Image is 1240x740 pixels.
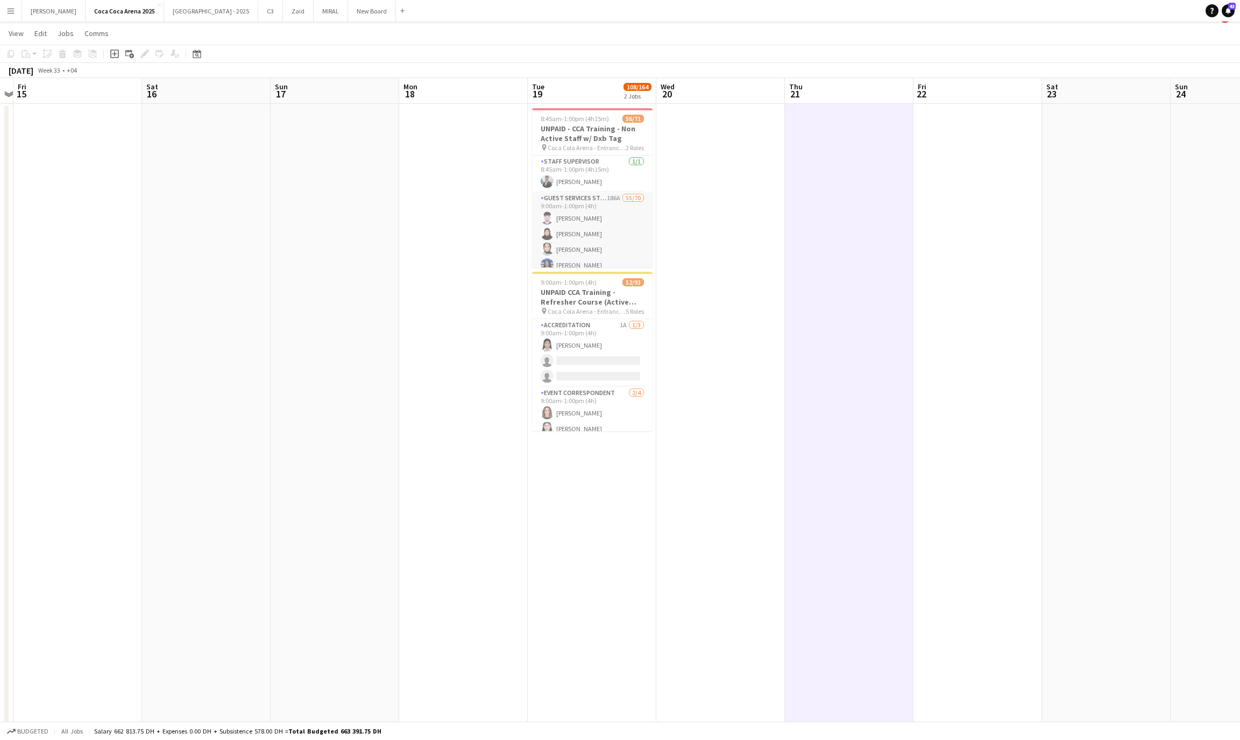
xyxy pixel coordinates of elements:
[661,82,675,91] span: Wed
[659,88,675,100] span: 20
[626,144,644,152] span: 2 Roles
[548,307,626,315] span: Coca Cola Arena - Entrance F
[18,82,26,91] span: Fri
[36,66,62,74] span: Week 33
[5,725,50,737] button: Budgeted
[1175,82,1188,91] span: Sun
[9,29,24,38] span: View
[67,66,77,74] div: +04
[348,1,396,22] button: New Board
[4,26,28,40] a: View
[402,88,417,100] span: 18
[532,108,653,267] app-job-card: 8:45am-1:00pm (4h15m)56/71UNPAID - CCA Training - Non Active Staff w/ Dxb Tag Coca Cola Arena - E...
[541,278,597,286] span: 9:00am-1:00pm (4h)
[532,272,653,431] app-job-card: 9:00am-1:00pm (4h)52/93UNPAID CCA Training - Refresher Course (Active Staff) Coca Cola Arena - En...
[34,29,47,38] span: Edit
[16,88,26,100] span: 15
[403,82,417,91] span: Mon
[84,29,109,38] span: Comms
[275,82,288,91] span: Sun
[532,82,544,91] span: Tue
[1046,82,1058,91] span: Sat
[17,728,48,735] span: Budgeted
[1228,3,1236,10] span: 43
[80,26,113,40] a: Comms
[541,115,609,123] span: 8:45am-1:00pm (4h15m)
[1173,88,1188,100] span: 24
[788,88,803,100] span: 21
[314,1,348,22] button: MIRAL
[58,29,74,38] span: Jobs
[530,88,544,100] span: 19
[548,144,626,152] span: Coca Cola Arena - Entrance F
[626,307,644,315] span: 5 Roles
[94,727,381,735] div: Salary 662 813.75 DH + Expenses 0.00 DH + Subsistence 578.00 DH =
[1045,88,1058,100] span: 23
[789,82,803,91] span: Thu
[30,26,51,40] a: Edit
[53,26,78,40] a: Jobs
[258,1,283,22] button: C3
[86,1,164,22] button: Coca Coca Arena 2025
[623,83,651,91] span: 108/164
[532,124,653,143] h3: UNPAID - CCA Training - Non Active Staff w/ Dxb Tag
[288,727,381,735] span: Total Budgeted 663 391.75 DH
[918,82,926,91] span: Fri
[532,387,653,470] app-card-role: Event Correspondent2/49:00am-1:00pm (4h)[PERSON_NAME][PERSON_NAME]
[283,1,314,22] button: Zaid
[9,65,33,76] div: [DATE]
[622,115,644,123] span: 56/71
[59,727,85,735] span: All jobs
[532,287,653,307] h3: UNPAID CCA Training - Refresher Course (Active Staff)
[273,88,288,100] span: 17
[532,156,653,192] app-card-role: Staff Supervisor1/18:45am-1:00pm (4h15m)[PERSON_NAME]
[624,92,651,100] div: 2 Jobs
[532,319,653,387] app-card-role: Accreditation1A1/39:00am-1:00pm (4h)[PERSON_NAME]
[1222,4,1235,17] a: 43
[916,88,926,100] span: 22
[622,278,644,286] span: 52/93
[146,82,158,91] span: Sat
[22,1,86,22] button: [PERSON_NAME]
[145,88,158,100] span: 16
[164,1,258,22] button: [GEOGRAPHIC_DATA] - 2025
